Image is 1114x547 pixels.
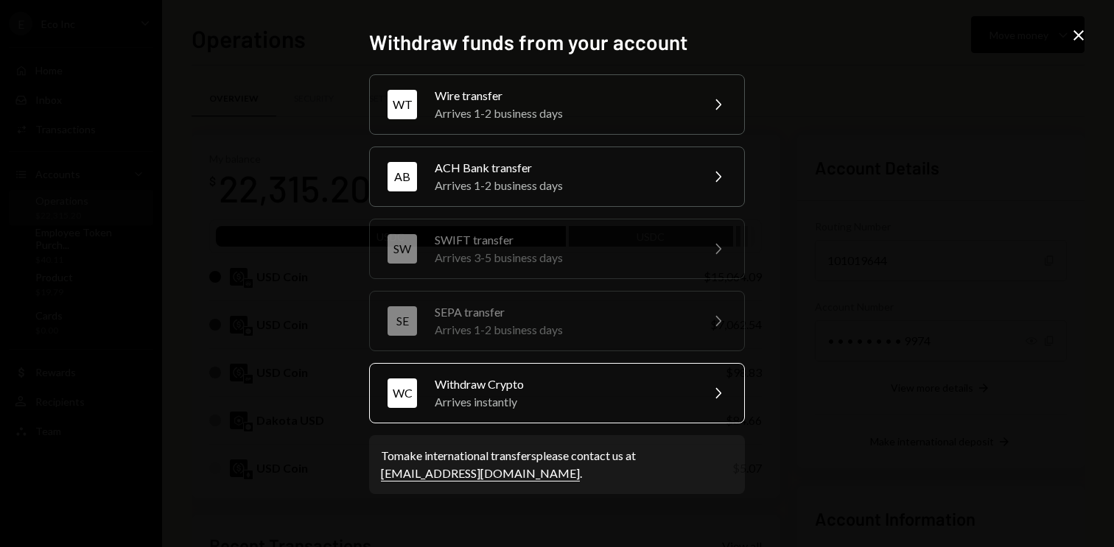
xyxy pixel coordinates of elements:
[381,466,580,481] a: [EMAIL_ADDRESS][DOMAIN_NAME]
[435,87,691,105] div: Wire transfer
[388,306,417,336] div: SE
[435,303,691,321] div: SEPA transfer
[388,162,417,191] div: AB
[381,447,733,482] div: To make international transfers please contact us at .
[388,234,417,264] div: SW
[435,105,691,122] div: Arrives 1-2 business days
[435,375,691,393] div: Withdraw Crypto
[388,378,417,408] div: WC
[388,90,417,119] div: WT
[369,291,745,351] button: SESEPA transferArrives 1-2 business days
[369,74,745,135] button: WTWire transferArrives 1-2 business days
[369,363,745,423] button: WCWithdraw CryptoArrives instantly
[369,147,745,207] button: ABACH Bank transferArrives 1-2 business days
[435,321,691,339] div: Arrives 1-2 business days
[369,28,745,57] h2: Withdraw funds from your account
[435,231,691,249] div: SWIFT transfer
[435,177,691,194] div: Arrives 1-2 business days
[435,393,691,411] div: Arrives instantly
[435,249,691,267] div: Arrives 3-5 business days
[435,159,691,177] div: ACH Bank transfer
[369,219,745,279] button: SWSWIFT transferArrives 3-5 business days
